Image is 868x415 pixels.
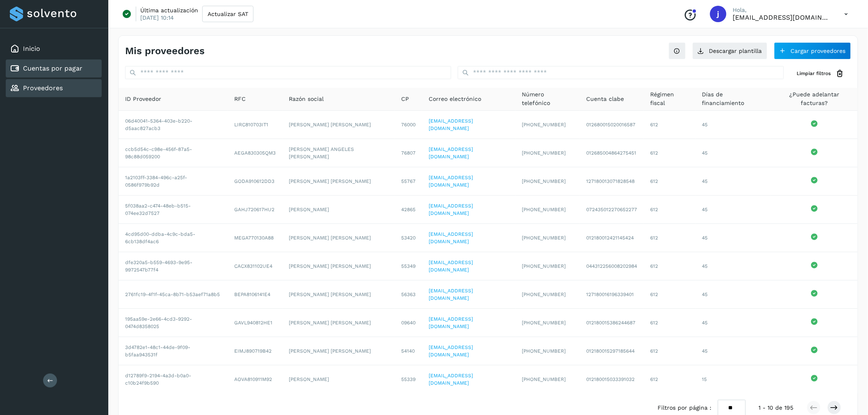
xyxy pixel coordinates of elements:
[429,95,481,103] span: Correo electrónico
[580,280,644,309] td: 127180016196339401
[644,139,696,167] td: 612
[395,111,422,139] td: 76000
[580,196,644,224] td: 072435012270652277
[522,320,566,326] span: [PHONE_NUMBER]
[644,224,696,252] td: 612
[644,337,696,365] td: 612
[282,196,395,224] td: [PERSON_NAME]
[580,111,644,139] td: 012680015020016587
[644,309,696,337] td: 612
[644,252,696,280] td: 612
[6,79,102,97] div: Proveedores
[125,45,205,57] h4: Mis proveedores
[282,309,395,337] td: [PERSON_NAME] [PERSON_NAME]
[119,167,228,196] td: 1a2103ff-3384-496c-a25f-0586f979b92d
[282,337,395,365] td: [PERSON_NAME] [PERSON_NAME]
[522,178,566,184] span: [PHONE_NUMBER]
[140,7,198,14] p: Última actualización
[644,196,696,224] td: 612
[228,365,282,393] td: AOVA810911M92
[522,263,566,269] span: [PHONE_NUMBER]
[522,150,566,156] span: [PHONE_NUMBER]
[228,309,282,337] td: GAVL940812HE1
[580,167,644,196] td: 127180013071828548
[522,122,566,128] span: [PHONE_NUMBER]
[395,139,422,167] td: 76807
[580,252,644,280] td: 044312256008202984
[778,90,851,107] span: ¿Puede adelantar facturas?
[429,373,473,386] a: [EMAIL_ADDRESS][DOMAIN_NAME]
[522,292,566,297] span: [PHONE_NUMBER]
[395,224,422,252] td: 53420
[658,404,711,412] span: Filtros por página :
[696,280,772,309] td: 45
[797,70,831,77] span: Limpiar filtros
[228,280,282,309] td: BEPA8106141E4
[6,40,102,58] div: Inicio
[395,167,422,196] td: 55767
[228,196,282,224] td: GAHJ720617HU2
[429,175,473,188] a: [EMAIL_ADDRESS][DOMAIN_NAME]
[282,139,395,167] td: [PERSON_NAME] ANGELES [PERSON_NAME]
[395,252,422,280] td: 55349
[522,235,566,241] span: [PHONE_NUMBER]
[401,95,409,103] span: CP
[522,376,566,382] span: [PHONE_NUMBER]
[429,231,473,244] a: [EMAIL_ADDRESS][DOMAIN_NAME]
[119,365,228,393] td: d12789f9-2194-4a3d-b0a0-c10b24f9b590
[228,224,282,252] td: MEGA770130A88
[119,337,228,365] td: 3d4782e1-48c1-44de-9f09-b5faa943531f
[580,337,644,365] td: 012180015297185644
[759,404,794,412] span: 1 - 10 de 195
[790,66,851,81] button: Limpiar filtros
[702,90,765,107] span: Días de financiamiento
[696,365,772,393] td: 15
[228,139,282,167] td: AEGA830305QM3
[644,365,696,393] td: 612
[696,309,772,337] td: 45
[395,280,422,309] td: 56363
[429,260,473,273] a: [EMAIL_ADDRESS][DOMAIN_NAME]
[395,196,422,224] td: 42865
[696,111,772,139] td: 45
[696,337,772,365] td: 45
[282,365,395,393] td: [PERSON_NAME]
[429,344,473,358] a: [EMAIL_ADDRESS][DOMAIN_NAME]
[119,280,228,309] td: 2761fc19-4f1f-45ca-8b71-b53aef71a8b5
[395,337,422,365] td: 54140
[692,42,767,59] button: Descargar plantilla
[228,252,282,280] td: CACX831102UE4
[119,252,228,280] td: dfe320a5-b559-4693-9e95-9972547b77f4
[289,95,324,103] span: Razón social
[23,64,82,72] a: Cuentas por pagar
[119,224,228,252] td: 4cd95d00-ddba-4c9c-bda5-6cb138df4ac6
[733,14,831,21] p: jrodriguez@kalapata.co
[208,11,248,17] span: Actualizar SAT
[522,90,573,107] span: Número telefónico
[696,167,772,196] td: 45
[651,90,689,107] span: Régimen fiscal
[429,118,473,131] a: [EMAIL_ADDRESS][DOMAIN_NAME]
[6,59,102,78] div: Cuentas por pagar
[580,309,644,337] td: 012180015386244687
[119,139,228,167] td: ccb5d54c-c98e-456f-87a5-98c88d059200
[696,196,772,224] td: 45
[696,139,772,167] td: 45
[23,84,63,92] a: Proveedores
[774,42,851,59] button: Cargar proveedores
[282,252,395,280] td: [PERSON_NAME] [PERSON_NAME]
[522,348,566,354] span: [PHONE_NUMBER]
[234,95,246,103] span: RFC
[228,111,282,139] td: LIRC810703IT1
[522,207,566,212] span: [PHONE_NUMBER]
[140,14,174,21] p: [DATE] 10:14
[125,95,161,103] span: ID Proveedor
[429,288,473,301] a: [EMAIL_ADDRESS][DOMAIN_NAME]
[429,146,473,160] a: [EMAIL_ADDRESS][DOMAIN_NAME]
[644,167,696,196] td: 612
[23,45,40,52] a: Inicio
[282,167,395,196] td: [PERSON_NAME] [PERSON_NAME]
[282,111,395,139] td: [PERSON_NAME] [PERSON_NAME]
[587,95,624,103] span: Cuenta clabe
